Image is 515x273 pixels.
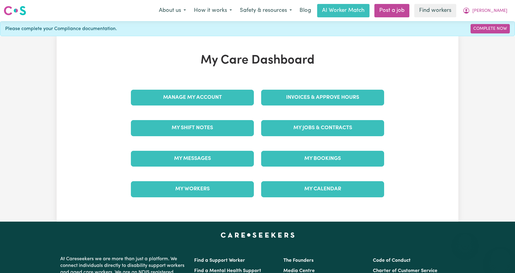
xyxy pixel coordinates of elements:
[194,258,245,263] a: Find a Support Worker
[459,4,511,17] button: My Account
[459,234,471,246] iframe: Close message
[131,181,254,197] a: My Workers
[155,4,190,17] button: About us
[4,4,26,18] a: Careseekers logo
[374,4,409,17] a: Post a job
[261,120,384,136] a: My Jobs & Contracts
[261,181,384,197] a: My Calendar
[236,4,296,17] button: Safety & resources
[414,4,456,17] a: Find workers
[261,151,384,167] a: My Bookings
[127,53,388,68] h1: My Care Dashboard
[296,4,315,17] a: Blog
[471,24,510,33] a: Complete Now
[190,4,236,17] button: How it works
[5,25,117,33] span: Please complete your Compliance documentation.
[4,5,26,16] img: Careseekers logo
[491,249,510,268] iframe: Button to launch messaging window
[131,120,254,136] a: My Shift Notes
[283,258,314,263] a: The Founders
[373,258,411,263] a: Code of Conduct
[221,233,295,237] a: Careseekers home page
[317,4,370,17] a: AI Worker Match
[261,90,384,105] a: Invoices & Approve Hours
[131,90,254,105] a: Manage My Account
[131,151,254,167] a: My Messages
[472,8,507,14] span: [PERSON_NAME]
